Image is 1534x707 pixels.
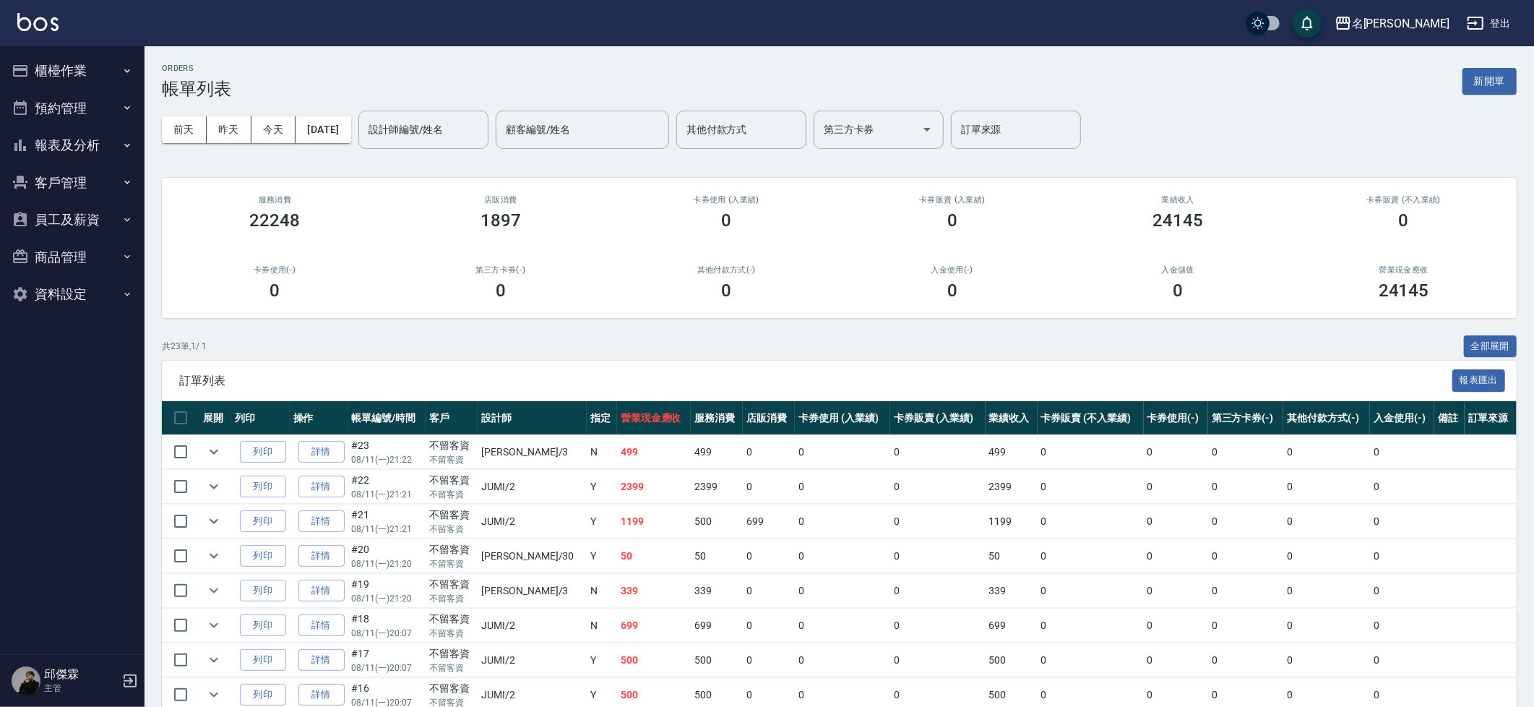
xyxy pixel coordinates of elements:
td: 0 [1144,505,1208,539]
h2: 卡券使用(-) [179,265,371,275]
td: #17 [348,643,426,677]
td: 0 [1370,505,1434,539]
td: JUMI /2 [478,505,587,539]
p: 08/11 (一) 21:22 [352,453,423,466]
td: 0 [795,643,890,677]
a: 詳情 [298,476,345,498]
td: 0 [743,609,795,643]
p: 主管 [44,682,118,695]
th: 營業現金應收 [617,401,691,435]
p: 不留客資 [429,523,474,536]
h2: 入金使用(-) [857,265,1048,275]
td: 0 [795,470,890,504]
a: 詳情 [298,441,345,463]
td: 0 [1283,505,1370,539]
button: close [817,29,841,47]
td: 0 [1038,470,1144,504]
button: 櫃檯作業 [6,52,139,90]
td: Y [587,470,616,504]
td: 1199 [617,505,691,539]
td: 0 [743,643,795,677]
td: #23 [348,435,426,469]
div: 不留客資 [429,507,474,523]
button: expand row [203,614,225,636]
td: #19 [348,574,426,608]
td: 0 [1144,574,1208,608]
button: 客戶管理 [6,164,139,202]
td: 0 [1208,505,1284,539]
td: 0 [1144,470,1208,504]
p: 08/11 (一) 20:07 [352,661,423,674]
h3: 22248 [249,210,300,231]
h3: 0 [721,210,731,231]
td: 0 [1370,643,1434,677]
td: Y [587,505,616,539]
th: 第三方卡券(-) [1208,401,1284,435]
td: 0 [1038,609,1144,643]
a: 新開單 [1462,74,1517,87]
td: 0 [1370,609,1434,643]
td: 0 [1144,435,1208,469]
p: 08/11 (一) 21:20 [352,557,423,570]
button: 今天 [251,116,296,143]
td: [PERSON_NAME] /3 [478,574,587,608]
a: 詳情 [298,684,345,706]
td: 0 [1038,539,1144,573]
td: 500 [986,643,1038,677]
td: 0 [795,435,890,469]
button: expand row [203,649,225,671]
span: 訂單列表 [179,374,1452,388]
div: 不留客資 [429,438,474,453]
h3: 0 [947,280,957,301]
h3: 0 [947,210,957,231]
button: expand row [203,476,225,497]
a: 詳情 [298,510,345,533]
button: 名[PERSON_NAME] [1329,9,1455,38]
td: N [587,609,616,643]
button: expand row [203,580,225,601]
td: #22 [348,470,426,504]
td: 0 [890,643,986,677]
td: 0 [1144,643,1208,677]
button: 列印 [240,510,286,533]
p: 08/11 (一) 21:21 [352,488,423,501]
button: 報表及分析 [6,127,139,164]
button: 昨天 [207,116,251,143]
a: 詳情 [298,580,345,602]
button: save [1293,9,1322,38]
h2: 營業現金應收 [1309,265,1500,275]
td: 499 [986,435,1038,469]
div: 不留客資 [429,542,474,557]
td: 0 [1370,539,1434,573]
td: 0 [1370,470,1434,504]
h5: 邱傑霖 [44,667,118,682]
td: 0 [743,574,795,608]
td: 0 [743,470,795,504]
a: 報表匯出 [1452,373,1506,387]
td: 0 [795,505,890,539]
button: 員工及薪資 [6,201,139,239]
td: 2399 [691,470,743,504]
th: 訂單來源 [1465,401,1517,435]
h3: 24145 [1152,210,1203,231]
td: Y [587,539,616,573]
button: 列印 [240,441,286,463]
td: Y [587,643,616,677]
h3: 0 [1173,280,1183,301]
td: 50 [617,539,691,573]
p: 08/11 (一) 21:20 [352,592,423,605]
th: 卡券販賣 (不入業績) [1038,401,1144,435]
td: 0 [1283,435,1370,469]
td: JUMI /2 [478,643,587,677]
td: 0 [1208,574,1284,608]
h2: 店販消費 [405,195,597,205]
p: 08/11 (一) 20:07 [352,627,423,640]
h2: 第三方卡券(-) [405,265,597,275]
img: Person [12,667,40,695]
button: expand row [203,684,225,706]
td: 0 [1283,574,1370,608]
td: N [587,574,616,608]
td: 0 [1144,539,1208,573]
th: 卡券使用 (入業績) [795,401,890,435]
div: 不留客資 [429,681,474,696]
